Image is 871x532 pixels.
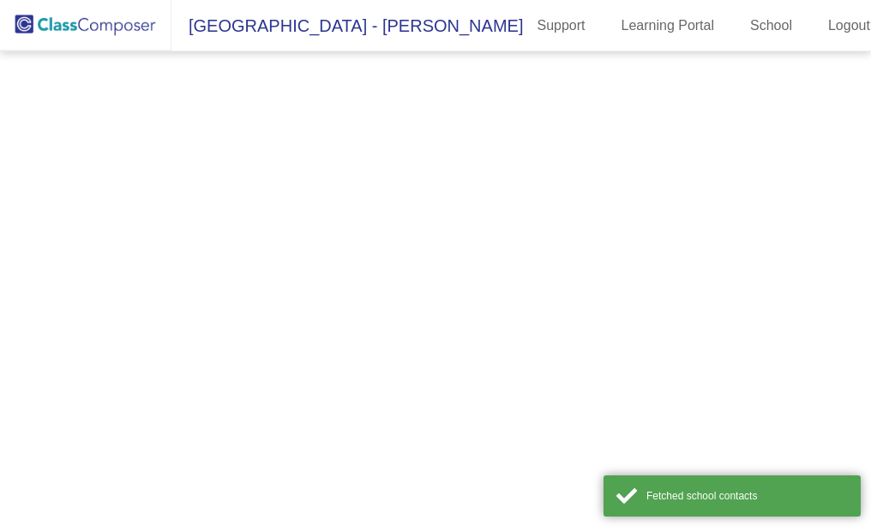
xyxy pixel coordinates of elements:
[171,12,523,39] span: [GEOGRAPHIC_DATA] - [PERSON_NAME]
[646,488,848,504] div: Fetched school contacts
[523,12,598,39] a: Support
[736,12,806,39] a: School
[608,12,729,39] a: Learning Portal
